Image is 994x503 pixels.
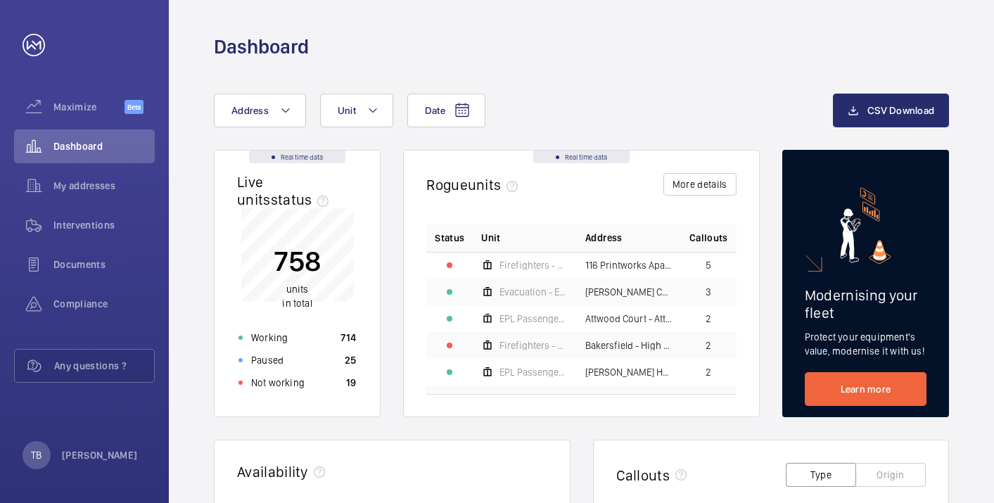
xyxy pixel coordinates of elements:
span: Evacuation - EPL Passenger Lift No 2 [499,287,568,297]
img: marketing-card.svg [840,187,891,264]
p: [PERSON_NAME] [62,448,138,462]
span: units [286,284,309,295]
button: Type [786,463,856,487]
p: Protect your equipment's value, modernise it with us! [805,330,926,358]
h2: Availability [237,463,308,480]
button: Unit [320,94,393,127]
span: Dashboard [53,139,155,153]
span: Date [425,105,445,116]
button: Origin [855,463,926,487]
span: Bakersfield - High Risk Building - [GEOGRAPHIC_DATA] [585,340,673,350]
span: [PERSON_NAME] House - High Risk Building - [PERSON_NAME][GEOGRAPHIC_DATA] [585,367,673,377]
span: Documents [53,257,155,272]
span: status [271,191,335,208]
span: CSV Download [867,105,934,116]
p: in total [274,282,321,310]
span: Interventions [53,218,155,232]
div: Real time data [249,151,345,163]
p: 19 [346,376,357,390]
p: TB [31,448,42,462]
span: 3 [706,287,711,297]
button: Date [407,94,485,127]
span: EPL Passenger Lift 1 [499,314,568,324]
span: 2 [706,367,711,377]
span: Maximize [53,100,125,114]
span: 2 [706,314,711,324]
span: Firefighters - EPL Passenger Lift No 2 [499,340,568,350]
span: Beta [125,100,144,114]
button: More details [663,173,737,196]
span: Compliance [53,297,155,311]
span: 5 [706,260,711,270]
span: Address [231,105,269,116]
h2: Modernising your fleet [805,286,926,321]
span: Unit [481,231,500,245]
p: 25 [345,353,357,367]
span: units [468,176,524,193]
span: Unit [338,105,356,116]
div: Real time data [533,151,630,163]
h2: Live units [237,173,334,208]
span: Any questions ? [54,359,154,373]
p: Working [251,331,288,345]
h1: Dashboard [214,34,309,60]
span: [PERSON_NAME] Court - High Risk Building - [PERSON_NAME][GEOGRAPHIC_DATA] [585,287,673,297]
a: Learn more [805,372,926,406]
p: Not working [251,376,305,390]
button: Address [214,94,306,127]
p: Paused [251,353,283,367]
p: Status [435,231,464,245]
span: 2 [706,340,711,350]
span: My addresses [53,179,155,193]
span: EPL Passenger Lift No 2 [499,367,568,377]
span: Attwood Court - Attwood Court [585,314,673,324]
button: CSV Download [833,94,949,127]
span: Callouts [689,231,728,245]
span: Address [585,231,622,245]
p: 714 [340,331,356,345]
p: 758 [274,243,321,279]
span: Firefighters - EPL Flats 1-65 No 1 [499,260,568,270]
h2: Rogue [426,176,523,193]
span: 116 Printworks Apartments Flats 1-65 - High Risk Building - 116 Printworks Apartments Flats 1-65 [585,260,673,270]
h2: Callouts [616,466,670,484]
